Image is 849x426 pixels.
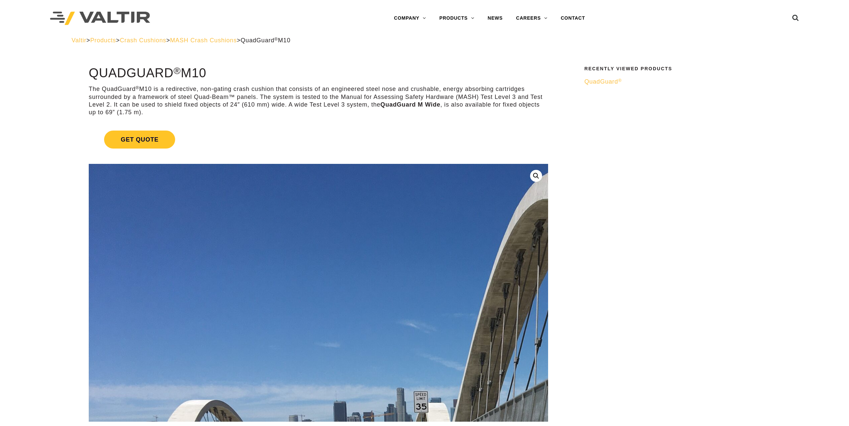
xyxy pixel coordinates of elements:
[481,12,509,25] a: NEWS
[104,131,175,149] span: Get Quote
[509,12,554,25] a: CAREERS
[89,66,548,80] h1: QuadGuard M10
[90,37,116,44] a: Products
[72,37,778,44] div: > > > >
[120,37,166,44] a: Crash Cushions
[173,65,181,76] sup: ®
[241,37,290,44] span: QuadGuard M10
[380,101,440,108] strong: QuadGuard M Wide
[89,123,548,157] a: Get Quote
[584,78,622,85] span: QuadGuard
[433,12,481,25] a: PRODUCTS
[584,78,773,86] a: QuadGuard®
[170,37,237,44] a: MASH Crash Cushions
[136,85,139,90] sup: ®
[554,12,592,25] a: CONTACT
[50,12,150,25] img: Valtir
[618,78,622,83] sup: ®
[584,66,773,71] h2: Recently Viewed Products
[89,85,548,117] p: The QuadGuard M10 is a redirective, non-gating crash cushion that consists of an engineered steel...
[72,37,86,44] a: Valtir
[387,12,433,25] a: COMPANY
[275,37,278,42] sup: ®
